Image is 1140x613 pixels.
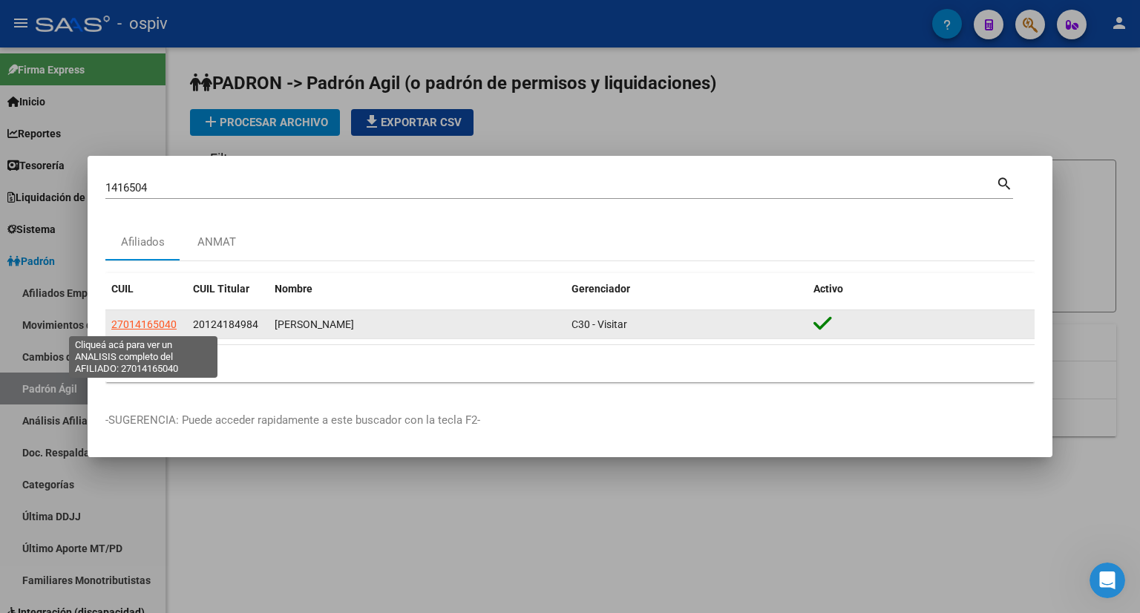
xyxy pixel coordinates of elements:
[197,234,236,251] div: ANMAT
[187,273,269,305] datatable-header-cell: CUIL Titular
[193,283,249,295] span: CUIL Titular
[275,316,560,333] div: [PERSON_NAME]
[111,318,177,330] span: 27014165040
[121,234,165,251] div: Afiliados
[105,273,187,305] datatable-header-cell: CUIL
[571,318,627,330] span: C30 - Visitar
[105,345,1035,382] div: 1 total
[1090,563,1125,598] iframe: Intercom live chat
[105,412,1035,429] p: -SUGERENCIA: Puede acceder rapidamente a este buscador con la tecla F2-
[275,283,312,295] span: Nombre
[193,318,258,330] span: 20124184984
[996,174,1013,191] mat-icon: search
[813,283,843,295] span: Activo
[111,283,134,295] span: CUIL
[571,283,630,295] span: Gerenciador
[807,273,1035,305] datatable-header-cell: Activo
[566,273,807,305] datatable-header-cell: Gerenciador
[269,273,566,305] datatable-header-cell: Nombre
